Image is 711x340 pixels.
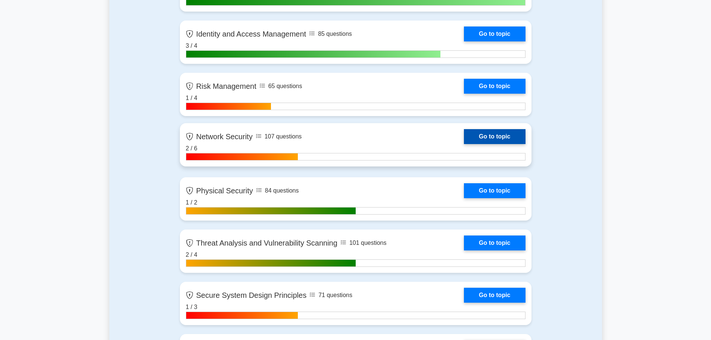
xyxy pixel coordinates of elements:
[464,79,525,94] a: Go to topic
[464,183,525,198] a: Go to topic
[464,288,525,303] a: Go to topic
[464,26,525,41] a: Go to topic
[464,129,525,144] a: Go to topic
[464,235,525,250] a: Go to topic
